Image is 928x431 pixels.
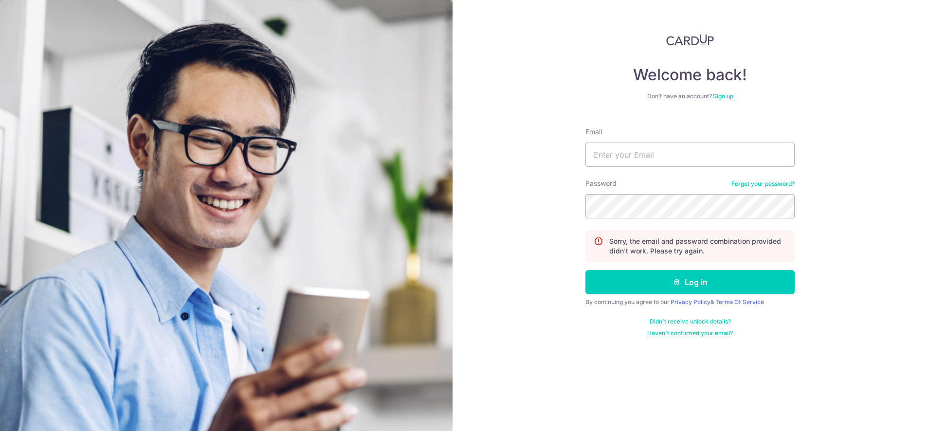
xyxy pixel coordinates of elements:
[650,318,731,325] a: Didn't receive unlock details?
[585,298,795,306] div: By continuing you agree to our &
[647,329,733,337] a: Haven't confirmed your email?
[585,270,795,294] button: Log in
[585,127,602,137] label: Email
[731,180,795,188] a: Forgot your password?
[671,298,710,305] a: Privacy Policy
[713,92,733,100] a: Sign up
[585,92,795,100] div: Don’t have an account?
[585,143,795,167] input: Enter your Email
[585,179,617,188] label: Password
[715,298,764,305] a: Terms Of Service
[609,236,786,256] p: Sorry, the email and password combination provided didn't work. Please try again.
[585,65,795,85] h4: Welcome back!
[666,34,714,46] img: CardUp Logo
